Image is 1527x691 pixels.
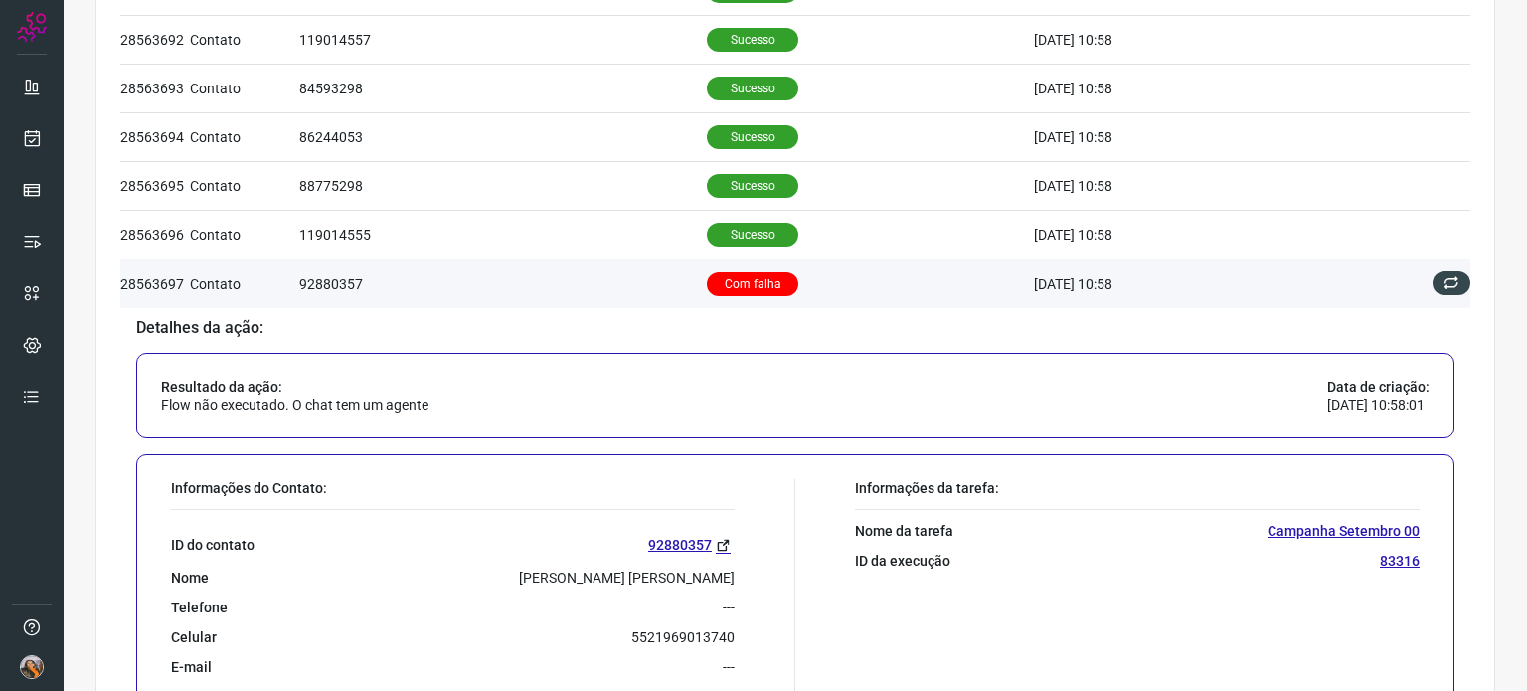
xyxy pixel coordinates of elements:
[171,536,254,554] p: ID do contato
[171,658,212,676] p: E-mail
[707,28,798,52] p: Sucesso
[707,174,798,198] p: Sucesso
[1034,162,1335,211] td: [DATE] 10:58
[171,569,209,587] p: Nome
[1034,259,1335,308] td: [DATE] 10:58
[299,211,707,259] td: 119014555
[707,223,798,247] p: Sucesso
[299,65,707,113] td: 84593298
[20,655,44,679] img: 3c4fe881e79c7a238eb2489952955cb8.jpeg
[171,628,217,646] p: Celular
[519,569,735,587] p: [PERSON_NAME] [PERSON_NAME]
[855,479,1420,497] p: Informações da tarefa:
[120,65,190,113] td: 28563693
[1268,522,1420,540] p: Campanha Setembro 00
[1034,65,1335,113] td: [DATE] 10:58
[299,162,707,211] td: 88775298
[171,479,735,497] p: Informações do Contato:
[171,599,228,616] p: Telefone
[855,522,953,540] p: Nome da tarefa
[1034,16,1335,65] td: [DATE] 10:58
[120,162,190,211] td: 28563695
[190,65,299,113] td: Contato
[190,259,299,308] td: Contato
[190,113,299,162] td: Contato
[17,12,47,42] img: Logo
[648,534,735,557] a: 92880357
[1327,396,1430,414] p: [DATE] 10:58:01
[190,162,299,211] td: Contato
[723,599,735,616] p: ---
[855,552,950,570] p: ID da execução
[1380,552,1420,570] p: 83316
[707,272,798,296] p: Com falha
[190,211,299,259] td: Contato
[707,125,798,149] p: Sucesso
[707,77,798,100] p: Sucesso
[1034,211,1335,259] td: [DATE] 10:58
[1034,113,1335,162] td: [DATE] 10:58
[631,628,735,646] p: 5521969013740
[120,113,190,162] td: 28563694
[190,16,299,65] td: Contato
[299,16,707,65] td: 119014557
[299,259,707,308] td: 92880357
[1327,378,1430,396] p: Data de criação:
[120,16,190,65] td: 28563692
[723,658,735,676] p: ---
[120,259,190,308] td: 28563697
[120,211,190,259] td: 28563696
[136,319,1454,337] p: Detalhes da ação:
[161,396,428,414] p: Flow não executado. O chat tem um agente
[299,113,707,162] td: 86244053
[161,378,428,396] p: Resultado da ação:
